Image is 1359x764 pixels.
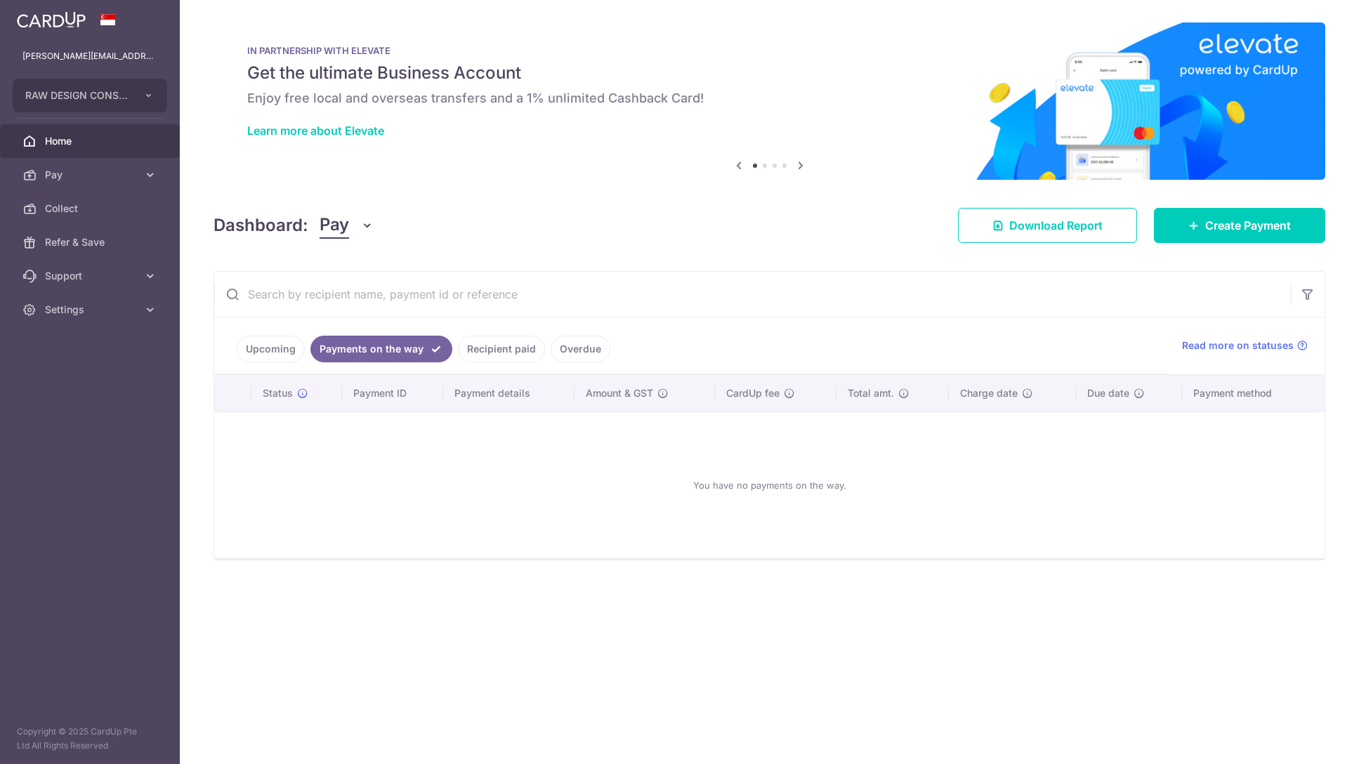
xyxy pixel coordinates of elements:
input: Search by recipient name, payment id or reference [214,272,1291,317]
h4: Dashboard: [214,213,308,238]
span: RAW DESIGN CONSULTANTS PTE. LTD. [25,88,129,103]
th: Payment details [443,375,574,411]
a: Upcoming [237,336,305,362]
p: IN PARTNERSHIP WITH ELEVATE [247,45,1292,56]
span: CardUp fee [726,386,780,400]
a: Learn more about Elevate [247,124,384,138]
span: Amount & GST [586,386,653,400]
h5: Get the ultimate Business Account [247,62,1292,84]
span: Total amt. [848,386,894,400]
th: Payment method [1182,375,1325,411]
span: Refer & Save [45,235,138,249]
img: Renovation banner [214,22,1325,180]
span: Read more on statuses [1182,338,1294,353]
button: Pay [320,212,374,239]
span: Due date [1087,386,1129,400]
p: [PERSON_NAME][EMAIL_ADDRESS][DOMAIN_NAME] [22,49,157,63]
span: Pay [45,168,138,182]
a: Overdue [551,336,610,362]
span: Support [45,269,138,283]
span: Settings [45,303,138,317]
a: Create Payment [1154,208,1325,243]
div: You have no payments on the way. [231,423,1308,547]
h6: Enjoy free local and overseas transfers and a 1% unlimited Cashback Card! [247,90,1292,107]
a: Payments on the way [310,336,452,362]
th: Payment ID [342,375,443,411]
a: Read more on statuses [1182,338,1308,353]
span: Collect [45,202,138,216]
span: Create Payment [1205,217,1291,234]
button: RAW DESIGN CONSULTANTS PTE. LTD. [13,79,167,112]
span: Download Report [1009,217,1103,234]
span: Home [45,134,138,148]
a: Download Report [958,208,1137,243]
a: Recipient paid [458,336,545,362]
img: CardUp [17,11,86,28]
span: Charge date [960,386,1018,400]
span: Pay [320,212,349,239]
span: Status [263,386,293,400]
